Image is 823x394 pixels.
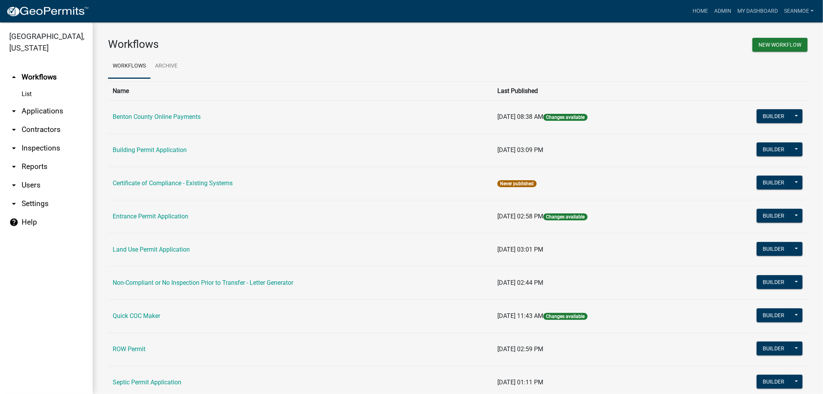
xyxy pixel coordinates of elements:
[9,199,19,208] i: arrow_drop_down
[113,179,233,187] a: Certificate of Compliance - Existing Systems
[9,107,19,116] i: arrow_drop_down
[497,379,543,386] span: [DATE] 01:11 PM
[757,342,791,355] button: Builder
[113,146,187,154] a: Building Permit Application
[497,213,543,220] span: [DATE] 02:58 PM
[113,113,201,120] a: Benton County Online Payments
[757,308,791,322] button: Builder
[497,312,543,320] span: [DATE] 11:43 AM
[497,113,543,120] span: [DATE] 08:38 AM
[757,209,791,223] button: Builder
[497,345,543,353] span: [DATE] 02:59 PM
[757,375,791,389] button: Builder
[9,144,19,153] i: arrow_drop_down
[113,345,145,353] a: ROW Permit
[757,109,791,123] button: Builder
[752,38,808,52] button: New Workflow
[113,379,181,386] a: Septic Permit Application
[543,213,587,220] span: Changes available
[497,146,543,154] span: [DATE] 03:09 PM
[711,4,734,19] a: Admin
[781,4,817,19] a: SeanMoe
[497,246,543,253] span: [DATE] 03:01 PM
[9,162,19,171] i: arrow_drop_down
[757,275,791,289] button: Builder
[113,279,293,286] a: Non-Compliant or No Inspection Prior to Transfer - Letter Generator
[9,181,19,190] i: arrow_drop_down
[9,73,19,82] i: arrow_drop_up
[734,4,781,19] a: My Dashboard
[757,176,791,189] button: Builder
[689,4,711,19] a: Home
[113,246,190,253] a: Land Use Permit Application
[543,114,587,121] span: Changes available
[113,312,160,320] a: Quick COC Maker
[108,38,452,51] h3: Workflows
[497,180,536,187] span: Never published
[113,213,188,220] a: Entrance Permit Application
[150,54,182,79] a: Archive
[9,218,19,227] i: help
[757,142,791,156] button: Builder
[493,81,694,100] th: Last Published
[757,242,791,256] button: Builder
[543,313,587,320] span: Changes available
[9,125,19,134] i: arrow_drop_down
[108,54,150,79] a: Workflows
[497,279,543,286] span: [DATE] 02:44 PM
[108,81,493,100] th: Name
